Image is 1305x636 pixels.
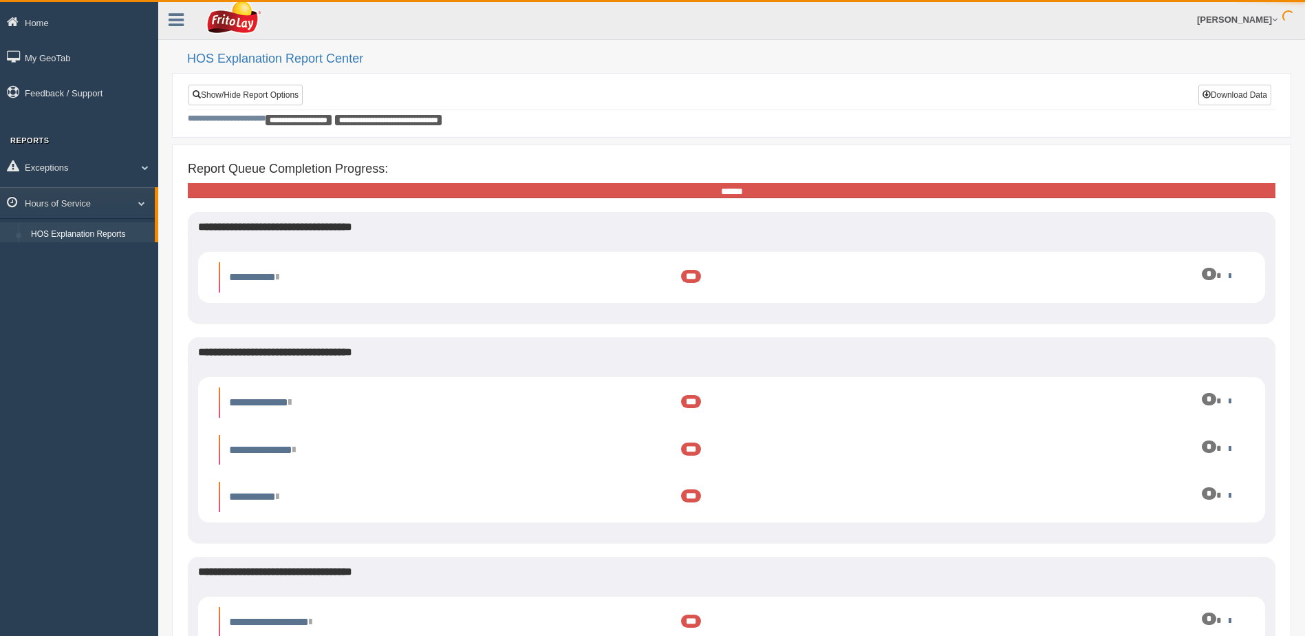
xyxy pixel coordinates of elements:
button: Download Data [1198,85,1271,105]
li: Expand [219,435,1244,465]
li: Expand [219,388,1244,418]
a: Show/Hide Report Options [188,85,303,105]
h2: HOS Explanation Report Center [187,52,1291,66]
li: Expand [219,482,1244,512]
li: Expand [219,262,1244,293]
a: HOS Explanation Reports [25,222,155,247]
h4: Report Queue Completion Progress: [188,162,1275,176]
